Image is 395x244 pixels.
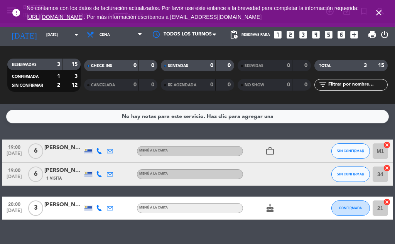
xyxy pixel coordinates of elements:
span: 6 [28,143,43,159]
span: Cena [100,33,110,37]
div: LOG OUT [380,23,389,46]
span: 1 Visita [46,175,62,182]
i: add_box [349,30,359,40]
strong: 3 [57,62,60,67]
strong: 0 [133,82,137,88]
input: Filtrar por nombre... [327,81,387,89]
span: SIN CONFIRMAR [337,149,364,153]
span: RE AGENDADA [168,83,196,87]
button: SIN CONFIRMAR [331,143,370,159]
span: CONFIRMADA [339,206,362,210]
i: looks_6 [336,30,346,40]
span: 3 [28,200,43,216]
span: 6 [28,167,43,182]
i: looks_4 [311,30,321,40]
span: MENÚ A LA CARTA [139,206,168,209]
span: NO SHOW [245,83,264,87]
i: power_settings_new [380,30,389,39]
div: [PERSON_NAME] [44,200,83,209]
span: 19:00 [5,165,24,174]
button: CONFIRMADA [331,200,370,216]
strong: 0 [151,82,156,88]
span: SERVIDAS [245,64,263,68]
div: No hay notas para este servicio. Haz clic para agregar una [122,112,273,121]
span: CANCELADA [91,83,115,87]
i: cancel [383,198,391,206]
strong: 0 [228,82,232,88]
strong: 0 [304,63,309,68]
a: . Por más información escríbanos a [EMAIL_ADDRESS][DOMAIN_NAME] [84,14,262,20]
span: TOTAL [319,64,331,68]
span: 20:00 [5,199,24,208]
i: error [12,8,21,17]
strong: 3 [364,63,367,68]
span: print [368,30,377,39]
span: [DATE] [5,208,24,217]
span: [DATE] [5,174,24,183]
i: cake [265,204,275,213]
strong: 1 [57,74,60,79]
span: [DATE] [5,151,24,160]
i: looks_3 [298,30,308,40]
button: SIN CONFIRMAR [331,167,370,182]
strong: 0 [304,82,309,88]
strong: 0 [151,63,156,68]
span: MENÚ A LA CARTA [139,149,168,152]
strong: 3 [74,74,79,79]
strong: 0 [287,63,290,68]
strong: 0 [228,63,232,68]
span: pending_actions [229,30,238,39]
span: SIN CONFIRMAR [337,172,364,176]
strong: 2 [57,82,60,88]
strong: 0 [287,82,290,88]
span: RESERVADAS [12,63,37,67]
a: [URL][DOMAIN_NAME] [27,14,84,20]
span: CHECK INS [91,64,112,68]
i: looks_one [273,30,283,40]
i: work_outline [265,146,275,156]
strong: 12 [71,82,79,88]
i: looks_5 [324,30,334,40]
i: filter_list [318,80,327,89]
i: cancel [383,164,391,172]
i: arrow_drop_down [72,30,81,39]
strong: 0 [133,63,137,68]
span: MENÚ A LA CARTA [139,172,168,175]
span: 19:00 [5,142,24,151]
i: looks_two [285,30,295,40]
div: [PERSON_NAME] [44,166,83,175]
i: [DATE] [6,27,42,42]
span: SENTADAS [168,64,188,68]
span: CONFIRMADA [12,75,39,79]
span: No contamos con los datos de facturación actualizados. Por favor use este enlance a la brevedad p... [27,5,359,20]
strong: 15 [378,63,386,68]
strong: 0 [210,63,213,68]
strong: 0 [210,82,213,88]
strong: 15 [71,62,79,67]
i: cancel [383,141,391,149]
div: [PERSON_NAME] [44,143,83,152]
i: close [374,8,383,17]
span: SIN CONFIRMAR [12,84,43,88]
span: Reservas para [241,33,270,37]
